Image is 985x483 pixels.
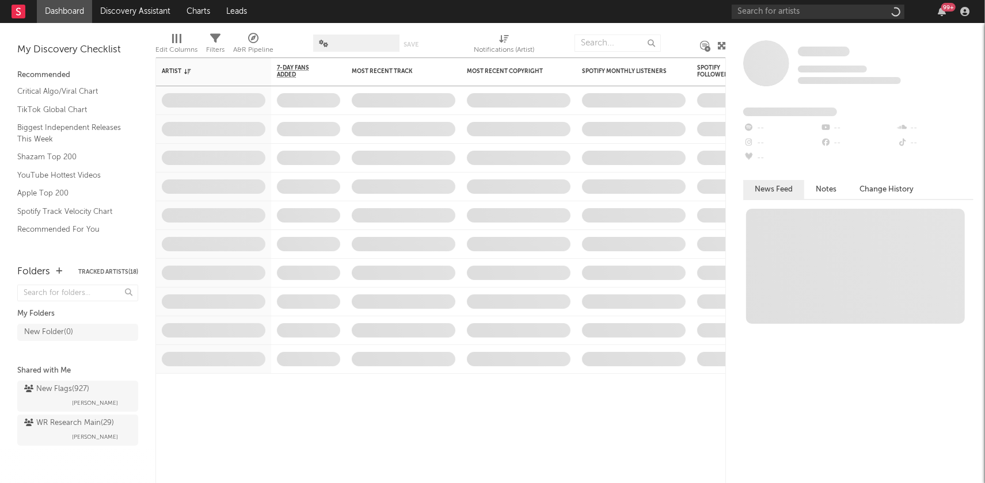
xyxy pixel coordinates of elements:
div: Most Recent Track [352,68,438,75]
a: Spotify Track Velocity Chart [17,205,127,218]
button: Tracked Artists(18) [78,269,138,275]
a: Some Artist [798,46,850,57]
div: -- [743,121,820,136]
a: Recommended For You [17,223,127,236]
div: WR Research Main ( 29 ) [24,416,114,430]
div: New Folder ( 0 ) [24,325,73,339]
span: Fans Added by Platform [743,108,837,116]
div: A&R Pipeline [233,43,273,57]
div: 99 + [941,3,956,11]
input: Search for artists [732,5,904,19]
a: Biggest Independent Releases This Week [17,121,127,145]
a: WR Research Main(29)[PERSON_NAME] [17,415,138,446]
a: TikTok Global Chart [17,103,127,116]
a: Shazam Top 200 [17,151,127,163]
a: New Folder(0) [17,324,138,341]
a: YouTube Hottest Videos [17,169,127,182]
div: Most Recent Copyright [467,68,553,75]
div: Folders [17,265,50,279]
span: [PERSON_NAME] [72,430,118,444]
span: [PERSON_NAME] [72,396,118,410]
div: Notifications (Artist) [474,43,535,57]
span: 7-Day Fans Added [277,64,323,78]
div: Spotify Followers [697,64,737,78]
div: Shared with Me [17,364,138,378]
input: Search for folders... [17,285,138,301]
div: -- [820,121,896,136]
input: Search... [575,34,661,52]
div: New Flags ( 927 ) [24,382,89,396]
div: Filters [206,43,225,57]
button: Notes [804,180,848,199]
button: News Feed [743,180,804,199]
div: Recommended [17,68,138,82]
div: Edit Columns [155,29,197,62]
div: My Folders [17,307,138,321]
a: Apple Top 200 [17,187,127,200]
div: -- [743,136,820,151]
div: A&R Pipeline [233,29,273,62]
div: Notifications (Artist) [474,29,535,62]
div: Edit Columns [155,43,197,57]
a: TikTok Videos Assistant / Last 7 Days - Top [17,241,127,265]
div: -- [743,151,820,166]
span: Some Artist [798,47,850,56]
span: Tracking Since: [DATE] [798,66,867,72]
div: My Discovery Checklist [17,43,138,57]
button: Save [404,41,419,48]
span: 0 fans last week [798,77,901,84]
a: New Flags(927)[PERSON_NAME] [17,381,138,412]
div: -- [820,136,896,151]
div: Artist [162,68,248,75]
div: Filters [206,29,225,62]
div: -- [897,136,973,151]
a: Critical Algo/Viral Chart [17,85,127,98]
div: Spotify Monthly Listeners [582,68,668,75]
button: Change History [848,180,925,199]
button: 99+ [938,7,946,16]
div: -- [897,121,973,136]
